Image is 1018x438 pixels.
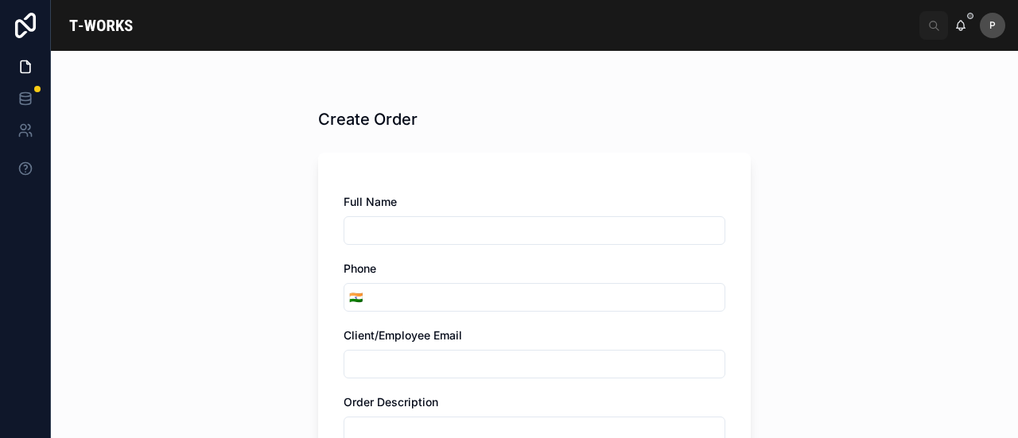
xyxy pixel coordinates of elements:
[151,8,919,14] div: scrollable content
[349,289,363,305] span: 🇮🇳
[344,283,367,312] button: Select Button
[344,195,397,208] span: Full Name
[318,108,418,130] h1: Create Order
[344,262,376,275] span: Phone
[989,19,996,32] span: P
[344,328,462,342] span: Client/Employee Email
[344,395,438,409] span: Order Description
[64,13,138,38] img: App logo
